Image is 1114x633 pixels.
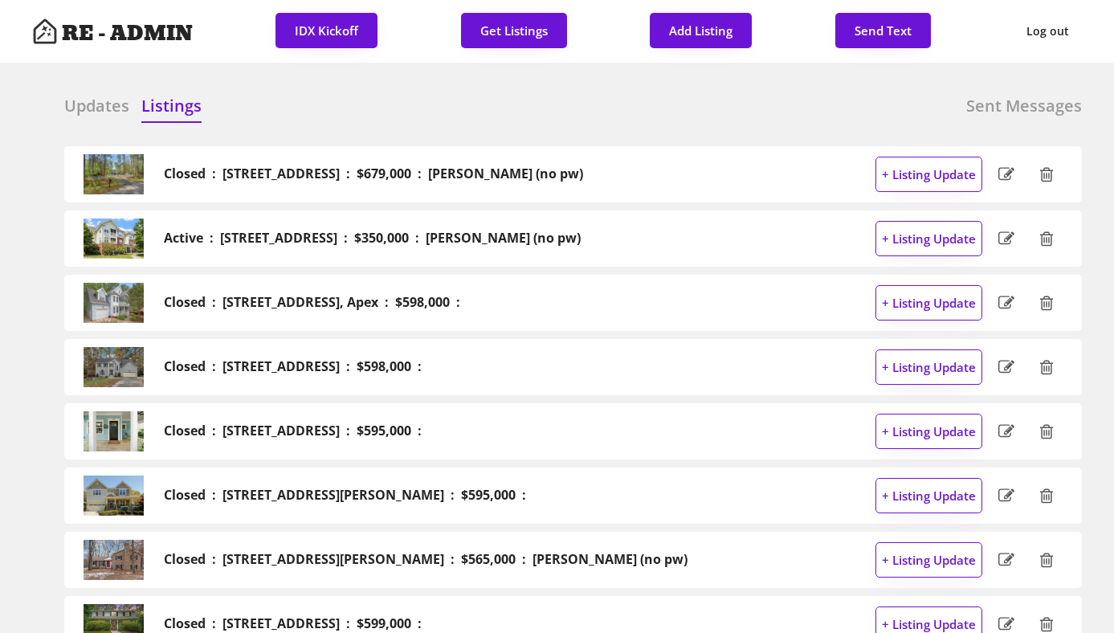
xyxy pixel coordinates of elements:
[84,476,144,516] img: 20240409193221959242000000-o.jpg
[164,359,422,374] h2: Closed : [STREET_ADDRESS] : $598,000 :
[461,13,567,48] button: Get Listings
[84,347,144,387] img: 20241107145433317487000000-o.jpg
[84,411,144,451] img: 20240718142057399140000000-o.jpg
[164,295,460,310] h2: Closed : [STREET_ADDRESS], Apex : $598,000 :
[164,231,581,246] h2: Active : [STREET_ADDRESS] : $350,000 : [PERSON_NAME] (no pw)
[875,157,982,192] button: + Listing Update
[62,23,193,44] h4: RE - ADMIN
[84,540,144,580] img: 20250124134600551152000000-o.jpg
[84,283,144,323] img: 20240905231728520481000000-o.jpg
[875,221,982,256] button: + Listing Update
[875,349,982,385] button: + Listing Update
[966,95,1082,117] h6: Sent Messages
[164,423,422,439] h2: Closed : [STREET_ADDRESS] : $595,000 :
[275,13,377,48] button: IDX Kickoff
[1014,13,1082,50] button: Log out
[84,218,144,259] img: 20250827153836914057000000-o.jpg
[164,488,526,503] h2: Closed : [STREET_ADDRESS][PERSON_NAME] : $595,000 :
[64,95,129,117] h6: Updates
[875,478,982,513] button: + Listing Update
[84,154,144,194] img: 20250409202501095101000000-o.jpg
[875,542,982,578] button: + Listing Update
[875,285,982,321] button: + Listing Update
[141,95,202,117] h6: Listings
[164,552,688,567] h2: Closed : [STREET_ADDRESS][PERSON_NAME] : $565,000 : [PERSON_NAME] (no pw)
[164,166,583,182] h2: Closed : [STREET_ADDRESS] : $679,000 : [PERSON_NAME] (no pw)
[32,18,58,44] img: Artboard%201%20copy%203.svg
[835,13,931,48] button: Send Text
[650,13,752,48] button: Add Listing
[875,414,982,449] button: + Listing Update
[164,616,422,631] h2: Closed : [STREET_ADDRESS] : $599,000 :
